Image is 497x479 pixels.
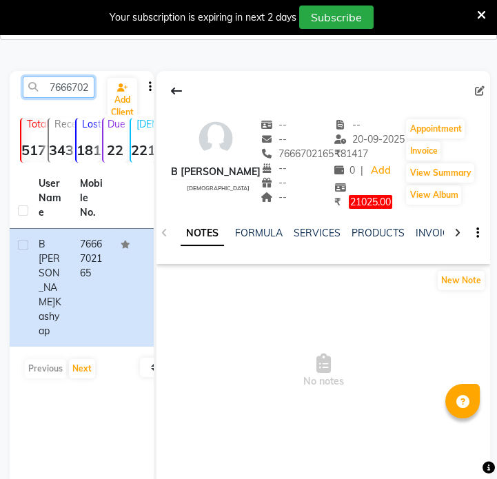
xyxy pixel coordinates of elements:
[299,6,374,29] button: Subscribe
[72,229,113,347] td: 7666702165
[30,168,72,229] th: User Name
[349,195,392,209] span: 21025.00
[82,118,100,130] p: Lost
[261,147,334,160] span: 7666702165
[187,185,250,192] span: [DEMOGRAPHIC_DATA]
[106,118,127,130] p: Due
[21,141,45,159] strong: 5177
[39,296,61,337] span: Kashyap
[261,191,287,203] span: --
[294,227,341,239] a: SERVICES
[261,162,287,174] span: --
[406,119,465,139] button: Appointment
[334,147,341,160] span: ₹
[261,176,287,189] span: --
[261,119,287,131] span: --
[181,221,224,246] a: NOTES
[49,141,72,159] strong: 343
[334,147,368,160] span: 81417
[72,168,113,229] th: Mobile No.
[235,227,283,239] a: FORMULA
[110,10,296,25] div: Your subscription is expiring in next 2 days
[77,141,100,159] strong: 1810
[334,133,405,145] span: 20-09-2025
[361,163,363,178] span: |
[261,133,287,145] span: --
[406,163,474,183] button: View Summary
[131,141,154,159] strong: 221
[136,118,154,130] p: [DEMOGRAPHIC_DATA]
[162,78,191,104] div: Back to Client
[406,185,461,205] button: View Album
[438,271,485,290] button: New Note
[406,141,440,161] button: Invoice
[352,227,405,239] a: PRODUCTS
[156,303,490,440] span: No notes
[334,196,341,208] span: ₹
[27,118,45,130] p: Total
[103,141,127,159] strong: 22
[195,118,236,159] img: avatar
[23,77,94,98] input: Search by Name/Mobile/Email/Code
[334,164,355,176] span: 0
[171,165,261,179] div: B [PERSON_NAME]
[39,238,60,308] span: B [PERSON_NAME]
[334,119,361,131] span: --
[416,227,461,239] a: INVOICES
[108,78,137,122] a: Add Client
[54,118,72,130] p: Recent
[369,161,393,181] a: Add
[69,359,95,378] button: Next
